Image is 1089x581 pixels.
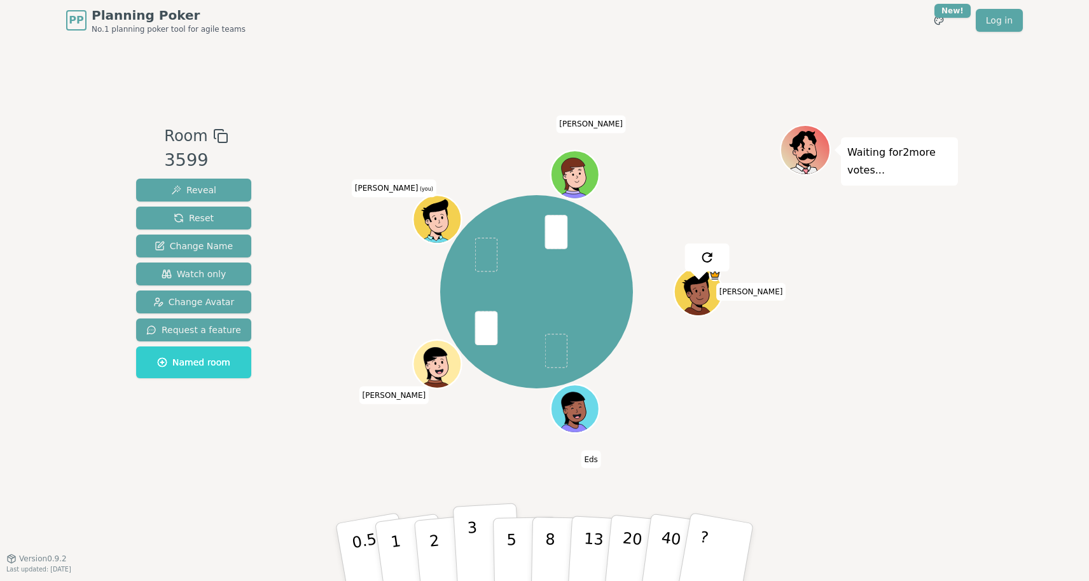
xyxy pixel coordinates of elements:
span: Click to change your name [716,283,786,301]
span: Change Name [155,240,233,252]
span: Click to change your name [556,115,626,133]
span: Request a feature [146,324,241,336]
button: Click to change your avatar [414,196,460,242]
span: PP [69,13,83,28]
button: Watch only [136,263,251,285]
span: Reveal [171,184,216,196]
button: Version0.9.2 [6,554,67,564]
span: Click to change your name [359,386,429,404]
a: Log in [976,9,1023,32]
a: PPPlanning PokerNo.1 planning poker tool for agile teams [66,6,246,34]
img: reset [699,250,714,265]
button: Request a feature [136,318,251,341]
div: 3599 [164,147,228,174]
span: Click to change your name [352,179,436,197]
span: Watch only [162,268,226,280]
span: Planning Poker [92,6,246,24]
div: New! [934,4,971,18]
button: Reset [136,207,251,229]
button: New! [927,9,950,32]
span: Change Avatar [153,296,235,308]
span: Reset [174,212,214,224]
span: Version 0.9.2 [19,554,67,564]
button: Change Name [136,235,251,257]
span: Last updated: [DATE] [6,566,71,573]
p: Waiting for 2 more votes... [847,144,952,179]
button: Change Avatar [136,290,251,313]
span: Click to change your name [581,450,600,468]
span: Room [164,125,207,147]
span: (you) [418,186,433,192]
button: Reveal [136,179,251,202]
span: Isaac is the host [709,269,721,281]
button: Named room [136,346,251,378]
span: Named room [157,356,230,369]
span: No.1 planning poker tool for agile teams [92,24,246,34]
